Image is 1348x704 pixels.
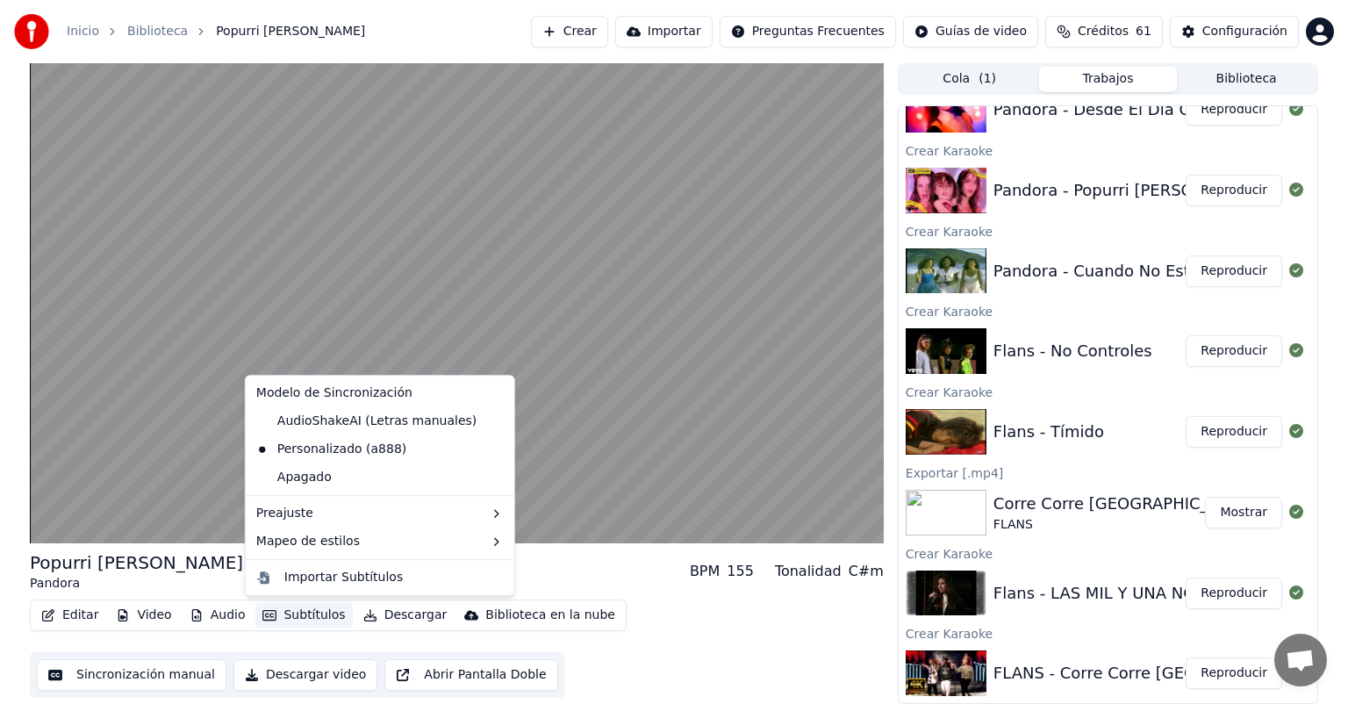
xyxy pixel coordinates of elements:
div: Flans - No Controles [993,339,1152,363]
div: FLANS [993,516,1255,534]
div: Crear Karaoke [899,622,1317,643]
div: Chat abierto [1274,634,1327,686]
div: Modelo de Sincronización [249,379,511,407]
button: Audio [183,603,253,628]
img: youka [14,14,49,49]
div: Tonalidad [775,561,842,582]
button: Editar [34,603,105,628]
button: Trabajos [1039,67,1178,92]
div: Flans - LAS MIL Y UNA NOCHES [993,581,1239,606]
div: Crear Karaoke [899,140,1317,161]
div: Exportar [.mp4] [899,462,1317,483]
div: Crear Karaoke [899,220,1317,241]
button: Reproducir [1186,335,1282,367]
button: Abrir Pantalla Doble [384,659,557,691]
button: Configuración [1170,16,1299,47]
button: Cola [900,67,1039,92]
div: Personalizado (a888) [249,435,413,463]
div: Crear Karaoke [899,542,1317,564]
button: Reproducir [1186,416,1282,448]
button: Importar [615,16,713,47]
button: Reproducir [1186,657,1282,689]
div: Importar Subtítulos [284,569,403,586]
button: Biblioteca [1177,67,1316,92]
div: Biblioteca en la nube [485,607,615,624]
div: FLANS - Corre Corre [GEOGRAPHIC_DATA] [993,661,1322,686]
div: Preajuste [249,499,511,528]
button: Reproducir [1186,175,1282,206]
button: Preguntas Frecuentes [720,16,896,47]
div: AudioShakeAI (Letras manuales) [249,407,484,435]
a: Biblioteca [127,23,188,40]
span: Popurri [PERSON_NAME] [216,23,365,40]
div: Flans - Tímido [993,420,1104,444]
div: Crear Karaoke [899,381,1317,402]
a: Inicio [67,23,99,40]
button: Sincronización manual [37,659,226,691]
div: Pandora - Popurri [PERSON_NAME] [993,178,1266,203]
button: Guías de video [903,16,1038,47]
span: 61 [1136,23,1151,40]
div: Apagado [249,463,511,492]
div: Popurri [PERSON_NAME] [30,550,243,575]
button: Descargar video [233,659,377,691]
div: Corre Corre [GEOGRAPHIC_DATA] [993,492,1255,516]
div: Configuración [1202,23,1287,40]
button: Crear [531,16,608,47]
span: ( 1 ) [979,70,996,88]
button: Reproducir [1186,255,1282,287]
div: Crear Karaoke [899,300,1317,321]
div: BPM [690,561,720,582]
button: Reproducir [1186,94,1282,126]
div: Mapeo de estilos [249,528,511,556]
div: Pandora - Cuando No Estas Conmigo [993,259,1283,284]
span: Créditos [1078,23,1129,40]
button: Mostrar [1205,497,1282,528]
button: Descargar [356,603,455,628]
div: C#m [849,561,884,582]
div: Pandora - Desde El Día Que Te Fuiste [993,97,1285,122]
button: Reproducir [1186,578,1282,609]
button: Créditos61 [1045,16,1163,47]
button: Subtítulos [255,603,352,628]
button: Video [109,603,178,628]
div: Pandora [30,575,243,593]
div: 155 [727,561,754,582]
nav: breadcrumb [67,23,365,40]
